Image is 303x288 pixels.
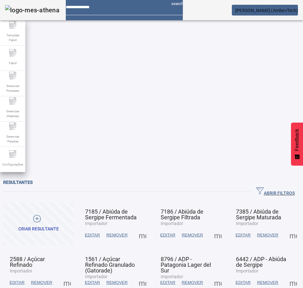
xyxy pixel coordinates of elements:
span: REMOVER [106,279,127,286]
span: [PERSON_NAME] (AmbevTech) [235,8,298,13]
span: 2588 / Açúcar Refinado [10,256,45,268]
button: EDITAR [232,229,254,241]
span: 6442 / ADP - Abiúda de Sergipe [236,256,286,268]
span: REMOVER [257,232,278,238]
span: Importador [161,274,183,279]
button: REMOVER [178,229,206,241]
span: Gerenciar Materiais [3,107,22,120]
button: REMOVER [254,229,281,241]
span: Importador [85,274,108,279]
button: REMOVER [103,229,131,241]
span: EDITAR [85,232,100,238]
span: Configurações [0,160,25,169]
span: Resultantes [3,180,33,185]
span: Gerenciar Paradas [3,132,22,146]
button: Mais [137,229,148,241]
span: REMOVER [31,279,52,286]
span: REMOVER [182,279,203,286]
button: ABRIR FILTROS [251,186,300,197]
button: Mais [212,229,224,241]
span: REMOVER [106,232,127,238]
span: REMOVER [257,279,278,286]
span: Fabril [7,59,18,67]
span: EDITAR [85,279,100,286]
span: 7185 / Abiúda de Sergipe Fermentada [85,208,137,221]
span: 7385 / Abiúda de Sergipe Maturada [236,208,281,221]
span: ABRIR FILTROS [256,187,295,197]
button: CRIAR RESULTANTE [3,202,74,245]
span: 1561 / Açúcar Refinado Granulado (Gatorade) [85,256,135,274]
span: 8796 / ADP - Patagonia Lager del Sur [161,256,211,274]
span: EDITAR [160,232,176,238]
span: EDITAR [160,279,176,286]
span: EDITAR [9,279,25,286]
button: EDITAR [82,229,103,241]
span: 7186 / Abiúda de Sergipe Filtrada [161,208,203,221]
span: EDITAR [236,279,251,286]
span: Gerenciar Processo [3,82,22,95]
img: logo-mes-athena [5,5,59,15]
button: Feedback - Mostrar pesquisa [291,122,303,166]
button: Mais [288,229,299,241]
div: CRIAR RESULTANTE [18,226,59,232]
span: REMOVER [182,232,203,238]
span: Feedback [294,129,300,151]
span: EDITAR [236,232,251,238]
button: EDITAR [157,229,179,241]
span: Template Fabril [3,31,22,44]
